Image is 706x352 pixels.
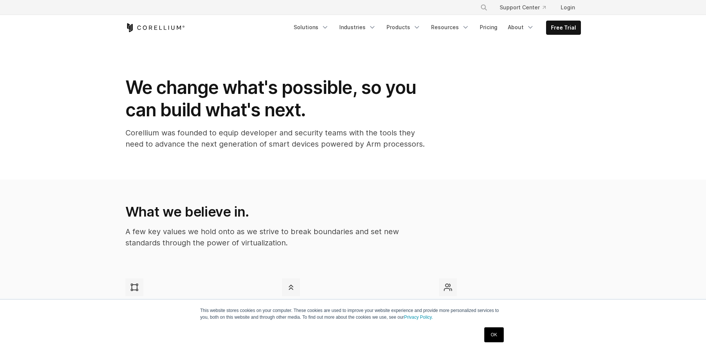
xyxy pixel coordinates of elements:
[404,315,433,320] a: Privacy Policy.
[125,127,425,150] p: Corellium was founded to equip developer and security teams with the tools they need to advance t...
[484,327,503,342] a: OK
[200,307,506,321] p: This website stores cookies on your computer. These cookies are used to improve your website expe...
[471,1,581,14] div: Navigation Menu
[477,1,491,14] button: Search
[125,203,424,220] h2: What we believe in.
[289,21,581,35] div: Navigation Menu
[125,226,424,248] p: A few key values we hold onto as we strive to break boundaries and set new standards through the ...
[125,23,185,32] a: Corellium Home
[503,21,539,34] a: About
[382,21,425,34] a: Products
[125,76,425,121] h1: We change what's possible, so you can build what's next.
[335,21,381,34] a: Industries
[546,21,581,34] a: Free Trial
[427,21,474,34] a: Resources
[475,21,502,34] a: Pricing
[555,1,581,14] a: Login
[494,1,552,14] a: Support Center
[289,21,333,34] a: Solutions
